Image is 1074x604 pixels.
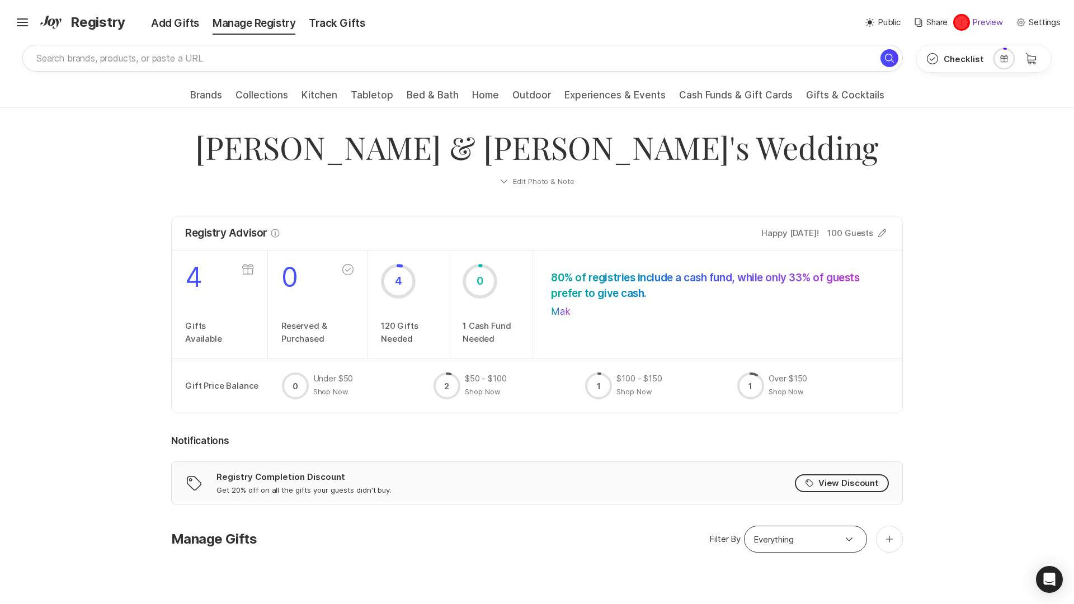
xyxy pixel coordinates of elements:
button: open menu [838,532,860,546]
p: Happy [DATE]! [761,227,818,240]
button: Share [914,16,948,29]
a: Experiences & Events [564,89,666,107]
div: Track Gifts [302,16,371,31]
button: Shop Now [465,386,501,397]
p: 1 Cash Fund Needed [463,320,520,345]
p: Gift Price Balance [185,372,282,399]
button: Search for [880,49,898,67]
a: Collections [235,89,288,107]
button: Edit Photo & Note [171,168,903,195]
span: Option select [842,532,856,546]
p: 4 [185,264,222,291]
a: Outdoor [512,89,551,107]
button: Shop Now [769,386,804,397]
p: 0 [477,273,483,289]
p: Reserved & Purchased [281,320,327,345]
a: Tabletop [351,89,393,107]
p: Get 20% off on all the gifts your guests didn't buy. [216,485,392,495]
p: 1 [597,380,601,392]
p: Public [878,16,901,29]
p: Manage Gifts [171,531,257,548]
a: Gifts & Cocktails [806,89,884,107]
span: Registry [70,12,125,32]
p: [PERSON_NAME] & [PERSON_NAME]'s Wedding [185,126,889,168]
p: Over $150 [769,372,808,385]
p: 1 [748,380,752,392]
div: Manage Registry [206,16,302,31]
button: Edit Guest Count [875,227,889,239]
p: $100 - $150 [616,372,662,385]
div: Add Gifts [129,16,206,31]
a: Home [472,89,499,107]
p: 120 Gifts Needed [381,320,436,345]
p: Under $50 [313,372,354,385]
a: Kitchen [302,89,337,107]
p: $50 - $100 [465,372,507,385]
button: Preview [961,16,1003,29]
button: View Discount [795,474,889,492]
a: Brands [190,89,222,107]
p: 100 Guests [827,227,873,240]
p: Gifts Available [185,320,222,345]
p: Mak [551,306,571,317]
button: Public [865,16,901,29]
p: Registry Advisor [185,225,267,241]
p: 80% of registries include a cash fund, while only 33% of guests prefer to give cash. [551,270,880,301]
p: 4 [395,273,402,289]
p: 0 [293,380,298,392]
p: Share [926,16,948,29]
button: Settings [1016,16,1061,29]
a: Cash Funds & Gift Cards [679,89,793,107]
p: Filter By [709,533,741,546]
div: Open Intercom Messenger [1036,566,1063,593]
button: Shop Now [313,386,349,397]
p: 2 [444,380,449,392]
button: Checklist [917,45,993,72]
p: Preview [972,16,1003,29]
p: Notifications [171,435,229,448]
button: Shop Now [616,386,652,397]
p: Registry Completion Discount [216,471,345,483]
a: Bed & Bath [407,89,459,107]
p: 0 [281,264,327,291]
input: Search brands, products, or paste a URL [22,45,903,72]
p: Settings [1029,16,1061,29]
